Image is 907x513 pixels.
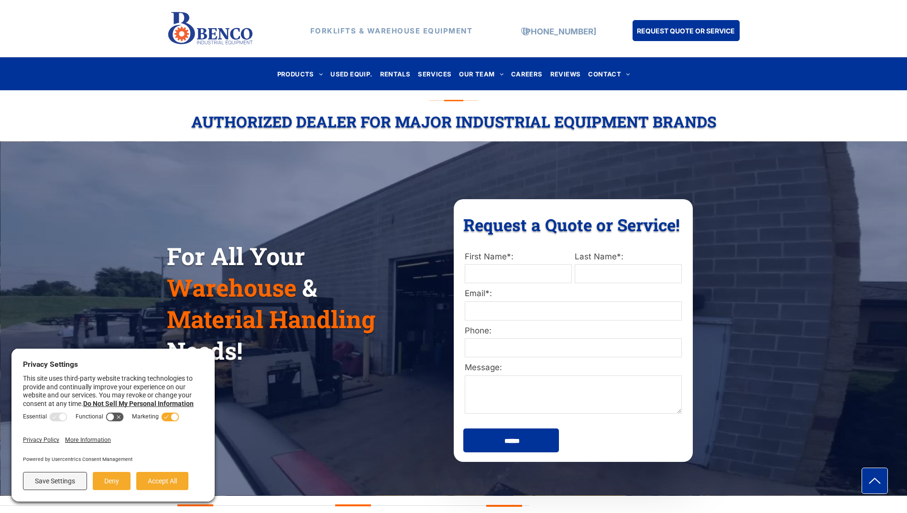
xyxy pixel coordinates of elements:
[191,111,716,132] span: Authorized Dealer For Major Industrial Equipment Brands
[463,214,680,235] span: Request a Quote or Service!
[273,67,327,80] a: PRODUCTS
[167,240,305,272] span: For All Your
[507,67,546,80] a: CAREERS
[523,27,596,36] a: [PHONE_NUMBER]
[327,67,376,80] a: USED EQUIP.
[302,272,317,303] span: &
[455,67,507,80] a: OUR TEAM
[637,22,735,40] span: REQUEST QUOTE OR SERVICE
[167,272,296,303] span: Warehouse
[584,67,634,80] a: CONTACT
[465,325,682,337] label: Phone:
[633,20,740,41] a: REQUEST QUOTE OR SERVICE
[575,251,682,263] label: Last Name*:
[465,362,682,374] label: Message:
[167,303,375,335] span: Material Handling
[376,67,415,80] a: RENTALS
[414,67,455,80] a: SERVICES
[546,67,585,80] a: REVIEWS
[465,288,682,300] label: Email*:
[465,251,572,263] label: First Name*:
[167,335,242,366] span: Needs!
[310,26,473,35] strong: FORKLIFTS & WAREHOUSE EQUIPMENT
